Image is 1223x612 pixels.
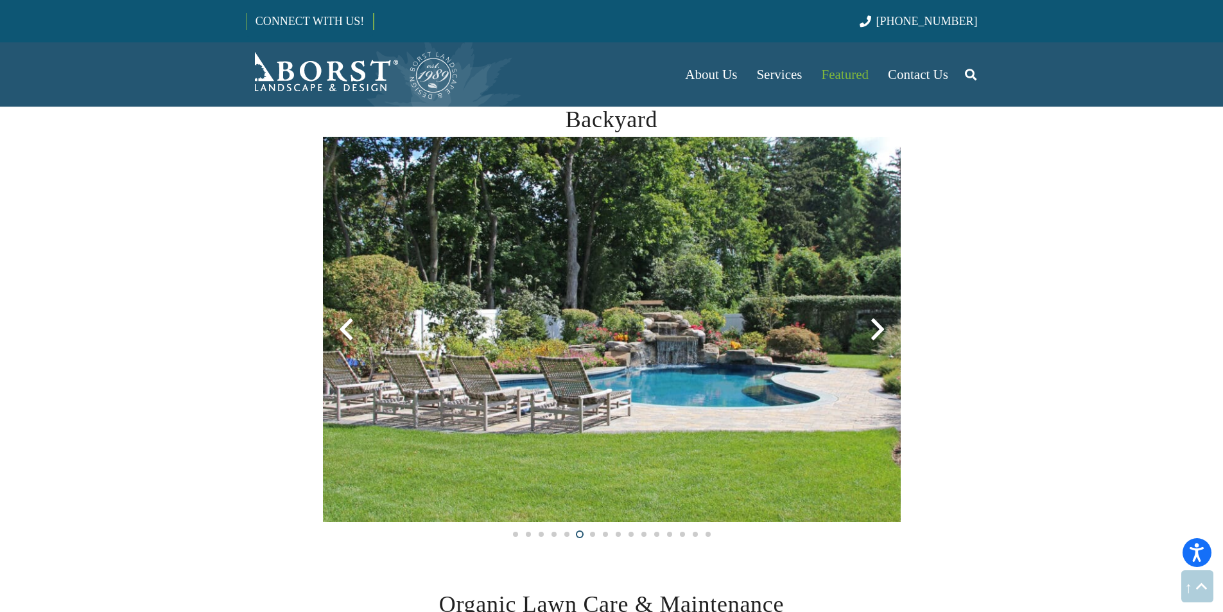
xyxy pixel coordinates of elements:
span: [PHONE_NUMBER] [876,15,978,28]
span: About Us [685,67,737,82]
a: Borst-Logo [246,49,459,100]
h2: Backyard [323,102,901,137]
a: Contact Us [878,42,958,107]
span: Services [756,67,802,82]
a: About Us [675,42,747,107]
a: Featured [812,42,878,107]
span: Contact Us [888,67,948,82]
a: Back to top [1181,570,1213,602]
a: Search [958,58,984,91]
span: Featured [822,67,869,82]
a: Services [747,42,811,107]
a: CONNECT WITH US! [247,6,373,37]
a: [PHONE_NUMBER] [860,15,977,28]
